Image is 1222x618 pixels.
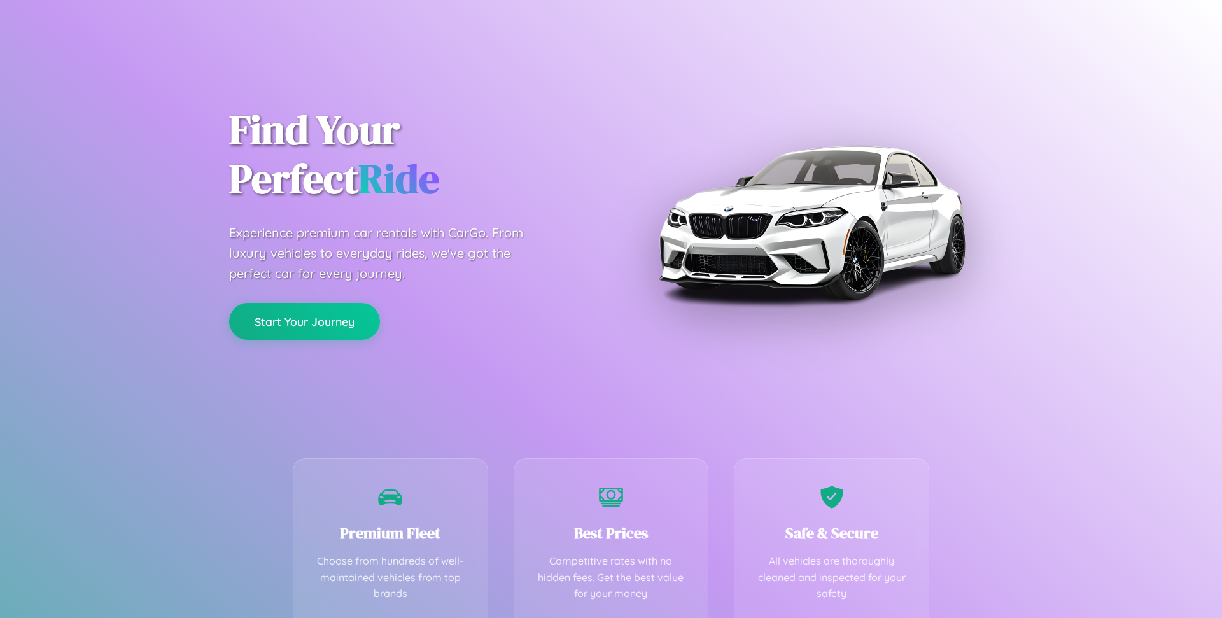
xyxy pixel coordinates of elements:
h3: Premium Fleet [313,523,468,544]
img: Premium BMW car rental vehicle [652,64,971,382]
h3: Best Prices [533,523,689,544]
p: All vehicles are thoroughly cleaned and inspected for your safety [754,553,909,602]
p: Competitive rates with no hidden fees. Get the best value for your money [533,553,689,602]
h3: Safe & Secure [754,523,909,544]
p: Experience premium car rentals with CarGo. From luxury vehicles to everyday rides, we've got the ... [229,223,547,284]
p: Choose from hundreds of well-maintained vehicles from top brands [313,553,468,602]
span: Ride [358,151,439,206]
button: Start Your Journey [229,303,380,340]
h1: Find Your Perfect [229,106,592,204]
